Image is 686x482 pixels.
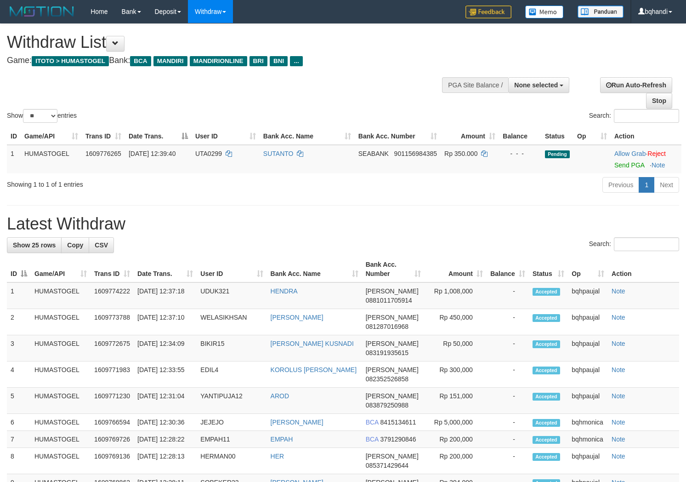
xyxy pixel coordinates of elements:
td: 1609771230 [91,388,134,414]
a: Note [652,161,665,169]
a: SUTANTO [263,150,294,157]
th: Date Trans.: activate to sort column ascending [134,256,197,282]
th: Game/API: activate to sort column ascending [21,128,82,145]
td: 1609774222 [91,282,134,309]
td: 1609766594 [91,414,134,431]
td: 1609771983 [91,361,134,388]
td: Rp 50,000 [425,335,487,361]
span: BCA [130,56,151,66]
a: Previous [602,177,639,193]
td: bqhmonica [568,431,608,448]
div: - - - [503,149,538,158]
th: Bank Acc. Name: activate to sort column ascending [267,256,362,282]
span: ... [290,56,302,66]
td: - [487,414,529,431]
td: HERMAN00 [197,448,266,474]
td: - [487,431,529,448]
th: Op: activate to sort column ascending [568,256,608,282]
a: [PERSON_NAME] [271,419,323,426]
span: 1609776265 [85,150,121,157]
span: BCA [366,419,379,426]
td: · [611,145,681,173]
a: HER [271,453,284,460]
a: KOROLUS [PERSON_NAME] [271,366,357,373]
span: Accepted [533,453,560,461]
h1: Withdraw List [7,33,448,52]
a: AROD [271,392,289,400]
span: Accepted [533,314,560,322]
span: Copy 8415134611 to clipboard [380,419,416,426]
th: Trans ID: activate to sort column ascending [82,128,125,145]
img: MOTION_logo.png [7,5,77,18]
span: [PERSON_NAME] [366,453,419,460]
td: WELASIKHSAN [197,309,266,335]
a: Note [612,436,625,443]
span: CSV [95,241,108,249]
td: 4 [7,361,31,388]
span: UTA0299 [195,150,222,157]
td: bqhpaujal [568,361,608,388]
td: [DATE] 12:30:36 [134,414,197,431]
td: HUMASTOGEL [31,448,91,474]
td: bqhpaujal [568,282,608,309]
span: SEABANK [358,150,389,157]
span: Copy 0881011705914 to clipboard [366,297,412,304]
span: Accepted [533,367,560,374]
th: Amount: activate to sort column ascending [441,128,499,145]
td: [DATE] 12:28:13 [134,448,197,474]
span: BRI [249,56,267,66]
th: Amount: activate to sort column ascending [425,256,487,282]
td: - [487,361,529,388]
th: Balance: activate to sort column ascending [487,256,529,282]
a: [PERSON_NAME] [271,314,323,321]
td: bqhpaujal [568,448,608,474]
td: bqhmonica [568,414,608,431]
td: [DATE] 12:34:09 [134,335,197,361]
th: ID: activate to sort column descending [7,256,31,282]
div: PGA Site Balance / [442,77,508,93]
td: bqhpaujal [568,335,608,361]
span: [PERSON_NAME] [366,392,419,400]
label: Search: [589,109,679,123]
a: Note [612,287,625,295]
td: HUMASTOGEL [31,388,91,414]
td: 1 [7,282,31,309]
span: Rp 350.000 [444,150,477,157]
td: HUMASTOGEL [31,431,91,448]
span: [DATE] 12:39:40 [129,150,176,157]
img: Button%20Memo.svg [525,6,564,18]
span: [PERSON_NAME] [366,340,419,347]
h1: Latest Withdraw [7,215,679,233]
th: Action [608,256,679,282]
th: ID [7,128,21,145]
td: 1609773788 [91,309,134,335]
td: HUMASTOGEL [31,361,91,388]
td: [DATE] 12:37:10 [134,309,197,335]
button: None selected [508,77,569,93]
span: Pending [545,150,570,158]
a: Note [612,453,625,460]
a: Show 25 rows [7,237,62,253]
span: ITOTO > HUMASTOGEL [32,56,109,66]
th: Bank Acc. Number: activate to sort column ascending [355,128,441,145]
td: 2 [7,309,31,335]
td: [DATE] 12:37:18 [134,282,197,309]
span: None selected [514,81,558,89]
span: Accepted [533,419,560,427]
th: Trans ID: activate to sort column ascending [91,256,134,282]
td: 1 [7,145,21,173]
th: Balance [499,128,541,145]
th: Game/API: activate to sort column ascending [31,256,91,282]
span: · [614,150,647,157]
td: HUMASTOGEL [31,414,91,431]
a: 1 [639,177,654,193]
th: User ID: activate to sort column ascending [197,256,266,282]
span: BNI [270,56,288,66]
a: Send PGA [614,161,644,169]
td: Rp 5,000,000 [425,414,487,431]
td: 3 [7,335,31,361]
span: Accepted [533,436,560,444]
th: Bank Acc. Number: activate to sort column ascending [362,256,425,282]
td: Rp 200,000 [425,431,487,448]
td: BIKIR15 [197,335,266,361]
